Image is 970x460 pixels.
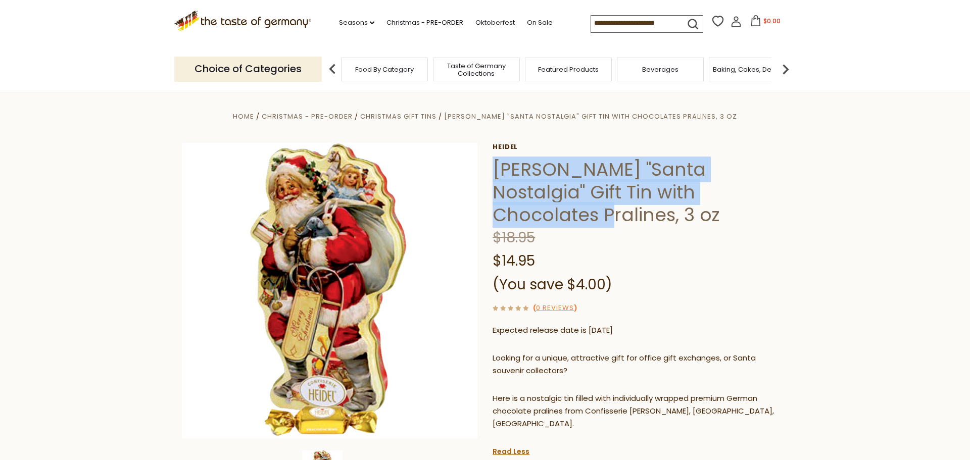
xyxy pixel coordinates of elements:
[713,66,791,73] a: Baking, Cakes, Desserts
[493,251,535,271] span: $14.95
[233,112,254,121] a: Home
[744,15,787,30] button: $0.00
[493,143,788,151] a: Heidel
[444,112,737,121] a: [PERSON_NAME] "Santa Nostalgia" Gift Tin with Chocolates Pralines, 3 oz
[493,446,529,456] a: Read Less
[493,392,788,430] p: Here is a nostalgic tin filled with individually wrapped premium German chocolate pralines from C...
[174,57,322,81] p: Choice of Categories
[355,66,414,73] a: Food By Category
[493,275,612,294] span: (You save $4.00)
[493,228,535,247] span: $18.95
[339,17,374,28] a: Seasons
[475,17,515,28] a: Oktoberfest
[775,59,796,79] img: next arrow
[262,112,353,121] a: Christmas - PRE-ORDER
[533,303,577,313] span: ( )
[493,158,788,226] h1: [PERSON_NAME] "Santa Nostalgia" Gift Tin with Chocolates Pralines, 3 oz
[536,303,574,314] a: 0 Reviews
[493,352,788,377] p: Looking for a unique, attractive gift for office gift exchanges, or Santa souvenir collectors?
[360,112,437,121] a: Christmas Gift Tins
[182,143,477,438] img: Heidel "Santa Nostalgia" Gift Tin with Chocolates Pralines, 3 oz
[436,62,517,77] a: Taste of Germany Collections
[493,324,788,337] p: Expected release date is [DATE]
[763,17,781,25] span: $0.00
[642,66,678,73] a: Beverages
[386,17,463,28] a: Christmas - PRE-ORDER
[527,17,553,28] a: On Sale
[322,59,343,79] img: previous arrow
[538,66,599,73] a: Featured Products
